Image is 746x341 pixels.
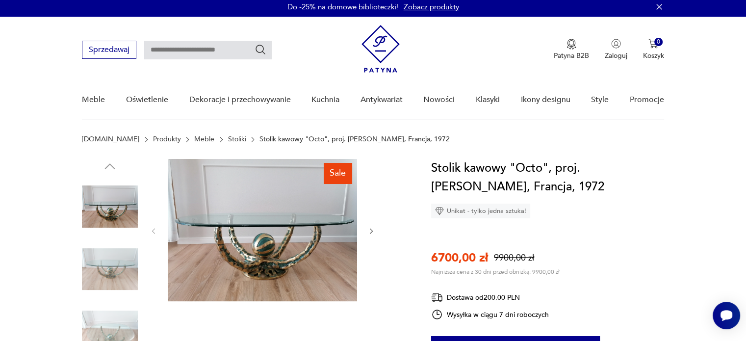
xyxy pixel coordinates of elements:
[126,81,168,119] a: Oświetlenie
[566,39,576,50] img: Ikona medalu
[259,135,450,143] p: Stolik kawowy "Octo", proj. [PERSON_NAME], Francja, 1972
[431,250,488,266] p: 6700,00 zł
[431,268,560,276] p: Najniższa cena z 30 dni przed obniżką: 9900,00 zł
[82,179,138,235] img: Zdjęcie produktu Stolik kawowy "Octo", proj. Henri Fernandez, Francja, 1972
[255,44,266,55] button: Szukaj
[435,207,444,215] img: Ikona diamentu
[431,159,664,196] h1: Stolik kawowy "Octo", proj. [PERSON_NAME], Francja, 1972
[423,81,455,119] a: Nowości
[287,2,399,12] p: Do -25% na domowe biblioteczki!
[654,38,663,46] div: 0
[194,135,214,143] a: Meble
[554,39,589,60] button: Patyna B2B
[494,252,534,264] p: 9900,00 zł
[713,302,740,329] iframe: Smartsupp widget button
[153,135,181,143] a: Produkty
[520,81,570,119] a: Ikony designu
[82,47,136,54] a: Sprzedawaj
[630,81,664,119] a: Promocje
[82,135,139,143] a: [DOMAIN_NAME]
[643,39,664,60] button: 0Koszyk
[360,81,403,119] a: Antykwariat
[611,39,621,49] img: Ikonka użytkownika
[591,81,609,119] a: Style
[431,291,443,304] img: Ikona dostawy
[311,81,339,119] a: Kuchnia
[643,51,664,60] p: Koszyk
[554,39,589,60] a: Ikona medaluPatyna B2B
[361,25,400,73] img: Patyna - sklep z meblami i dekoracjami vintage
[605,39,627,60] button: Zaloguj
[554,51,589,60] p: Patyna B2B
[168,159,357,301] img: Zdjęcie produktu Stolik kawowy "Octo", proj. Henri Fernandez, Francja, 1972
[476,81,500,119] a: Klasyki
[82,41,136,59] button: Sprzedawaj
[82,241,138,297] img: Zdjęcie produktu Stolik kawowy "Octo", proj. Henri Fernandez, Francja, 1972
[189,81,290,119] a: Dekoracje i przechowywanie
[648,39,658,49] img: Ikona koszyka
[404,2,459,12] a: Zobacz produkty
[82,81,105,119] a: Meble
[431,309,549,320] div: Wysyłka w ciągu 7 dni roboczych
[605,51,627,60] p: Zaloguj
[431,204,530,218] div: Unikat - tylko jedna sztuka!
[324,163,352,184] div: Sale
[228,135,246,143] a: Stoliki
[431,291,549,304] div: Dostawa od 200,00 PLN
